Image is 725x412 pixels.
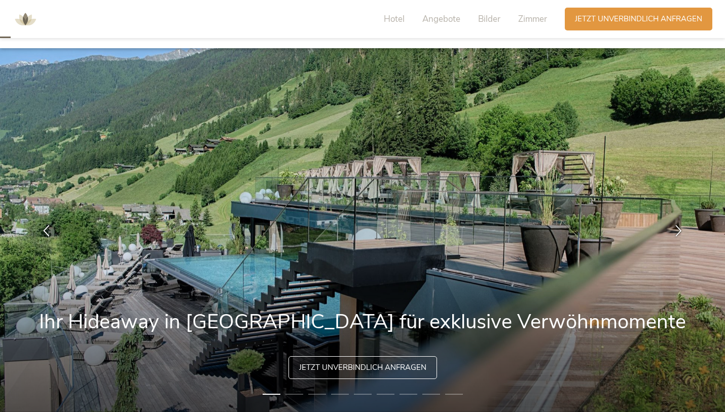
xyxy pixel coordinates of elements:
[299,362,426,373] span: Jetzt unverbindlich anfragen
[575,14,702,24] span: Jetzt unverbindlich anfragen
[384,13,405,25] span: Hotel
[10,15,41,22] a: AMONTI & LUNARIS Wellnessresort
[518,13,547,25] span: Zimmer
[422,13,460,25] span: Angebote
[478,13,500,25] span: Bilder
[10,4,41,35] img: AMONTI & LUNARIS Wellnessresort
